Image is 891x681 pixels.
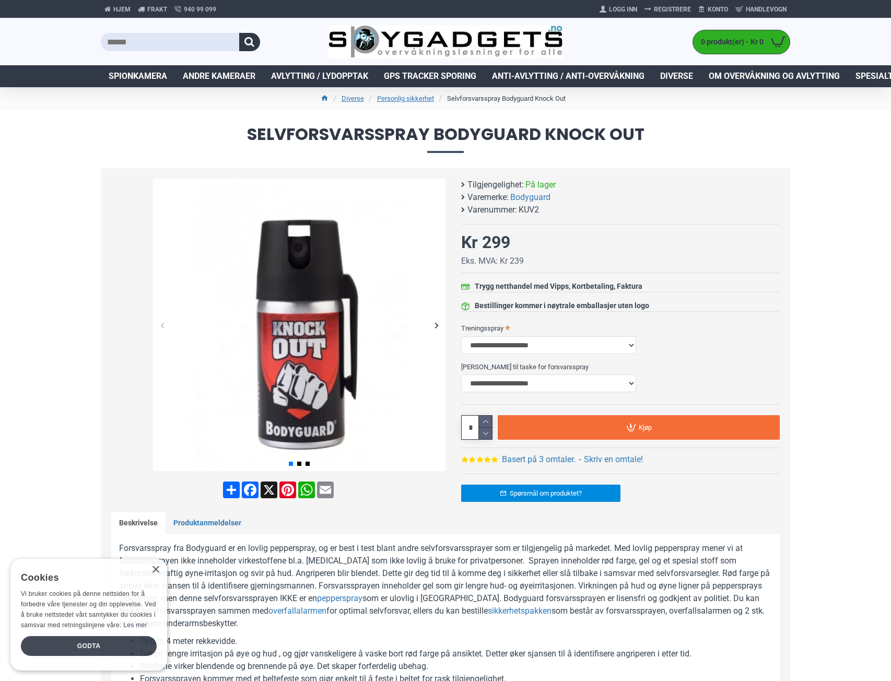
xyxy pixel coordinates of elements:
div: Trygg netthandel med Vipps, Kortbetaling, Faktura [475,281,642,292]
span: Go to slide 3 [306,462,310,466]
a: Les mer, opens a new window [123,621,147,629]
a: Personlig sikkerhet [377,93,434,104]
b: Varemerke: [467,191,509,204]
a: Produktanmeldelser [166,512,249,534]
a: sikkerhetspakken [488,605,552,617]
div: Godta [21,636,157,656]
a: Basert på 3 omtaler. [502,453,576,466]
span: Registrere [654,5,691,14]
a: Spørsmål om produktet? [461,485,620,502]
span: Logg Inn [609,5,637,14]
span: Vi bruker cookies på denne nettsiden for å forbedre våre tjenester og din opplevelse. Ved å bruke... [21,590,156,628]
div: Next slide [427,316,445,334]
span: Go to slide 2 [297,462,301,466]
a: WhatsApp [297,482,316,498]
span: Anti-avlytting / Anti-overvåkning [492,70,644,83]
label: [PERSON_NAME] til taske for forsvarsspray [461,358,780,375]
a: Beskrivelse [111,512,166,534]
li: Opp til 4 meter rekkevidde. [140,635,772,648]
li: Stoffene virker blendende og brennende på øye. Det skaper forferdelig ubehag. [140,660,772,673]
a: Konto [695,1,732,18]
b: Tilgjengelighet: [467,179,524,191]
span: På lager [525,179,556,191]
span: Diverse [660,70,693,83]
div: Kr 299 [461,230,510,255]
a: pepperspray [317,592,362,605]
a: 0 produkt(er) - Kr 0 [693,30,790,54]
span: Selvforsvarsspray Bodyguard Knock Out [101,126,790,152]
a: GPS Tracker Sporing [376,65,484,87]
img: SpyGadgets.no [329,25,563,59]
span: 940 99 099 [184,5,216,14]
span: Hjem [113,5,131,14]
span: Andre kameraer [183,70,255,83]
a: Del [222,482,241,498]
a: Andre kameraer [175,65,263,87]
a: Email [316,482,335,498]
a: Bodyguard [510,191,550,204]
div: Previous slide [153,316,171,334]
span: GPS Tracker Sporing [384,70,476,83]
a: Handlevogn [732,1,790,18]
span: Go to slide 1 [289,462,293,466]
a: Registrere [641,1,695,18]
a: Avlytting / Lydopptak [263,65,376,87]
span: Handlevogn [746,5,787,14]
div: Close [151,566,159,574]
a: Diverse [342,93,364,104]
a: Diverse [652,65,701,87]
span: KUV2 [519,204,539,216]
b: - [579,454,581,464]
span: Om overvåkning og avlytting [709,70,840,83]
label: Treningsspray [461,320,780,336]
b: Varenummer: [467,204,517,216]
span: Frakt [147,5,167,14]
div: Bestillinger kommer i nøytrale emballasjer uten logo [475,300,649,311]
span: 0 produkt(er) - Kr 0 [693,37,766,48]
p: Forsvarsspray fra Bodyguard er en lovlig pepperspray, og er best i test blant andre selvforsvarss... [119,542,772,630]
span: Kjøp [639,424,652,431]
span: Konto [708,5,728,14]
span: Spionkamera [109,70,167,83]
a: Logg Inn [596,1,641,18]
li: Gel gir lengre irritasjon på øye og hud , og gjør vanskeligere å vaske bort rød farge på ansiktet... [140,648,772,660]
a: Skriv en omtale! [584,453,643,466]
img: Forsvarsspray - Lovlig Pepperspray - SpyGadgets.no [153,179,445,471]
a: Om overvåkning og avlytting [701,65,848,87]
a: Anti-avlytting / Anti-overvåkning [484,65,652,87]
a: Spionkamera [101,65,175,87]
a: X [260,482,278,498]
a: Facebook [241,482,260,498]
span: Avlytting / Lydopptak [271,70,368,83]
a: overfallalarmen [268,605,326,617]
div: Cookies [21,567,150,589]
a: Pinterest [278,482,297,498]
